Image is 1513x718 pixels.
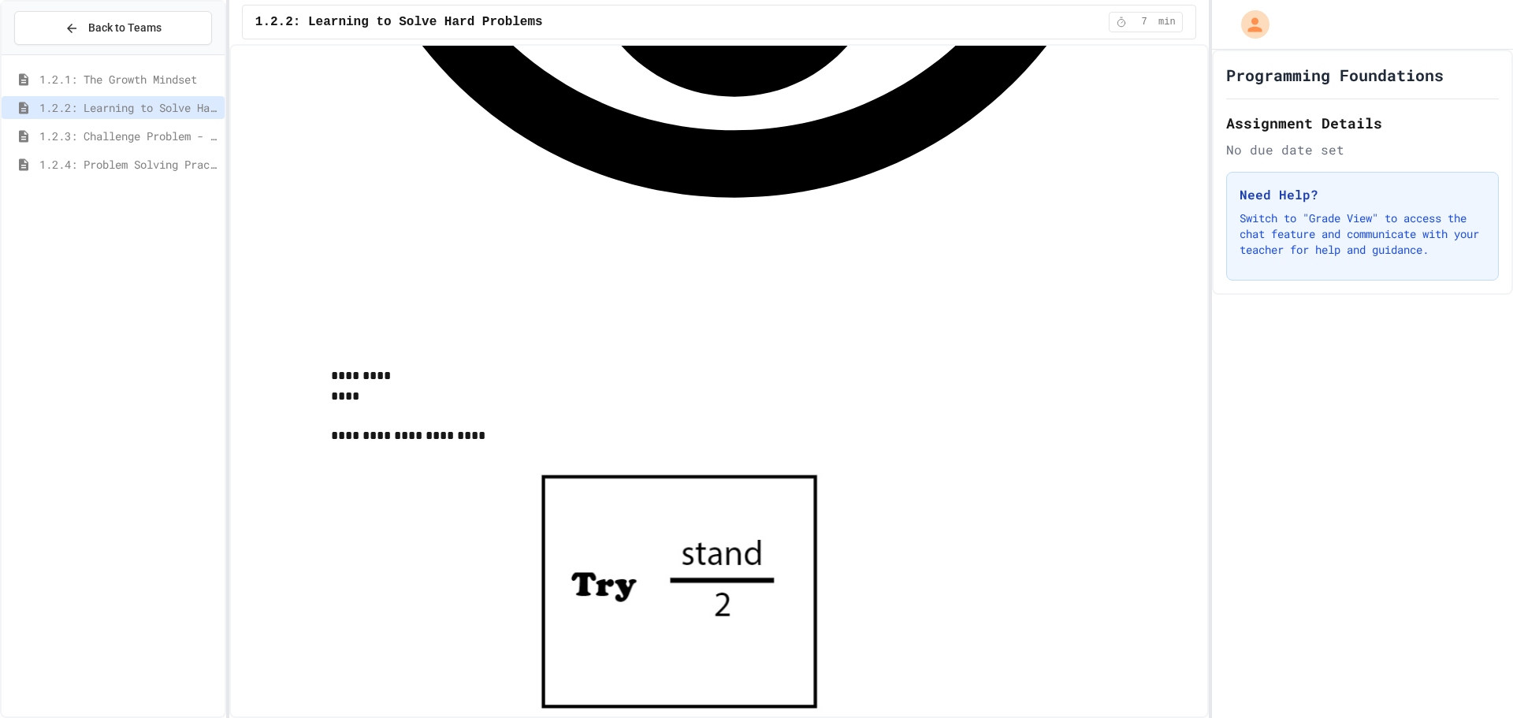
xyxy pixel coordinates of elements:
[1226,112,1499,134] h2: Assignment Details
[255,13,543,32] span: 1.2.2: Learning to Solve Hard Problems
[39,156,218,173] span: 1.2.4: Problem Solving Practice
[14,11,212,45] button: Back to Teams
[1226,64,1444,86] h1: Programming Foundations
[39,71,218,87] span: 1.2.1: The Growth Mindset
[39,128,218,144] span: 1.2.3: Challenge Problem - The Bridge
[1240,210,1485,258] p: Switch to "Grade View" to access the chat feature and communicate with your teacher for help and ...
[1132,16,1157,28] span: 7
[39,99,218,116] span: 1.2.2: Learning to Solve Hard Problems
[1225,6,1273,43] div: My Account
[88,20,162,36] span: Back to Teams
[1158,16,1176,28] span: min
[1240,185,1485,204] h3: Need Help?
[1226,140,1499,159] div: No due date set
